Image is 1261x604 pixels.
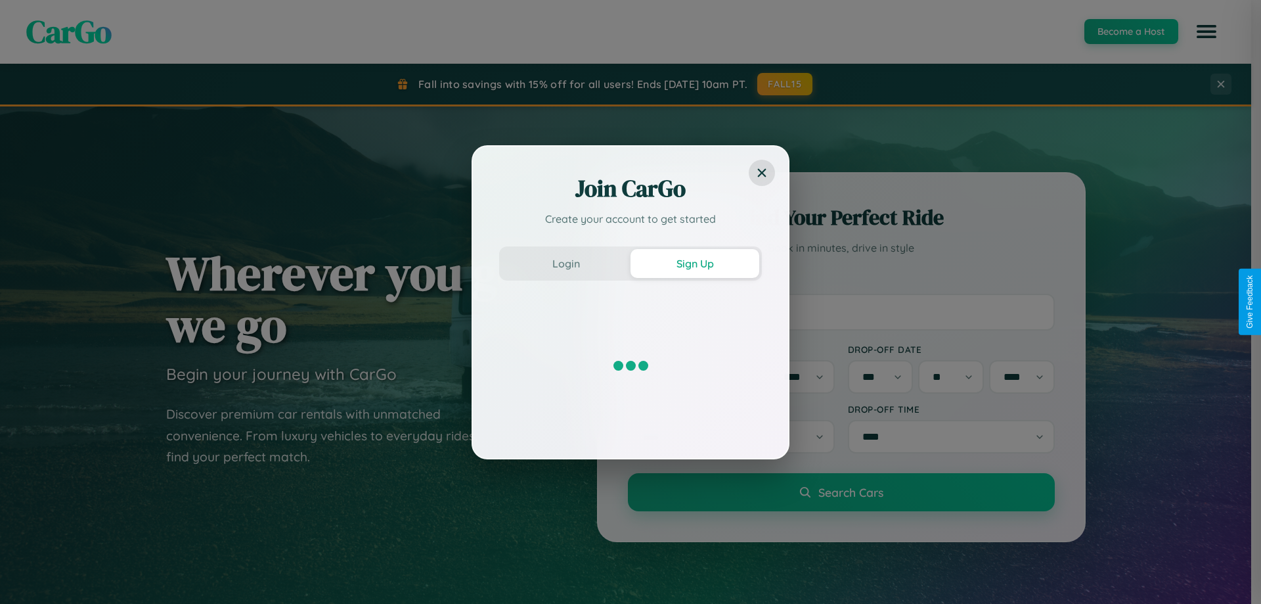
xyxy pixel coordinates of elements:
h2: Join CarGo [499,173,762,204]
button: Login [502,249,630,278]
div: Give Feedback [1245,275,1254,329]
p: Create your account to get started [499,211,762,227]
iframe: Intercom live chat [13,559,45,591]
button: Sign Up [630,249,759,278]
